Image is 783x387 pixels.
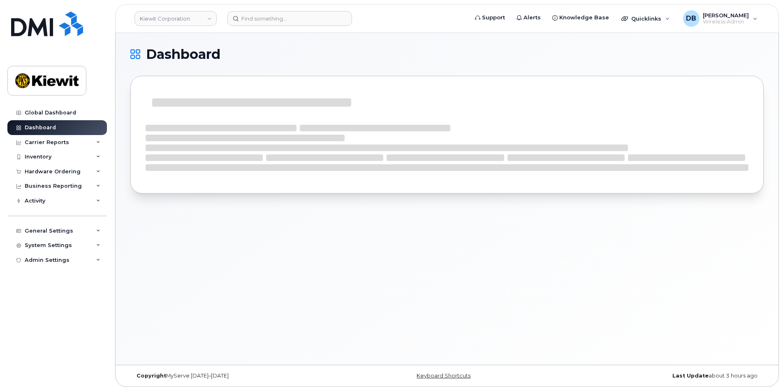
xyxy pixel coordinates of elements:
div: MyServe [DATE]–[DATE] [130,373,341,379]
strong: Copyright [137,373,166,379]
strong: Last Update [672,373,709,379]
div: about 3 hours ago [553,373,764,379]
span: Dashboard [146,48,220,61]
a: Keyboard Shortcuts [417,373,470,379]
